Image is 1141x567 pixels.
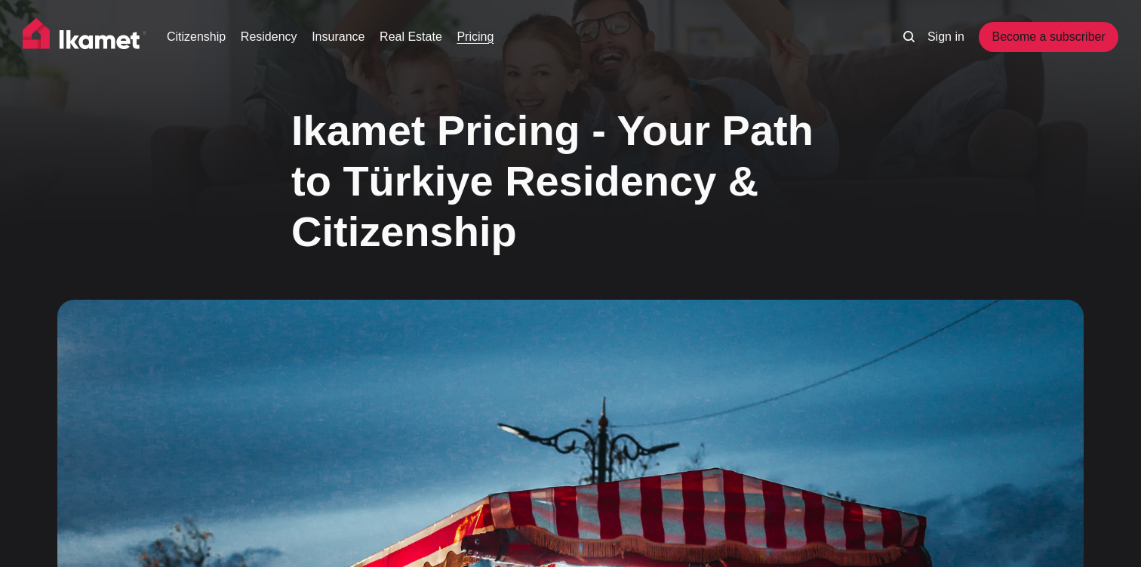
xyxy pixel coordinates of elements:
h1: Ikamet Pricing - Your Path to Türkiye Residency & Citizenship [291,105,850,257]
a: Citizenship [167,28,226,46]
a: Sign in [927,28,964,46]
img: Ikamet home [23,18,146,56]
a: Insurance [312,28,364,46]
a: Pricing [457,28,494,46]
a: Real Estate [380,28,442,46]
a: Residency [241,28,297,46]
a: Become a subscriber [979,22,1118,52]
